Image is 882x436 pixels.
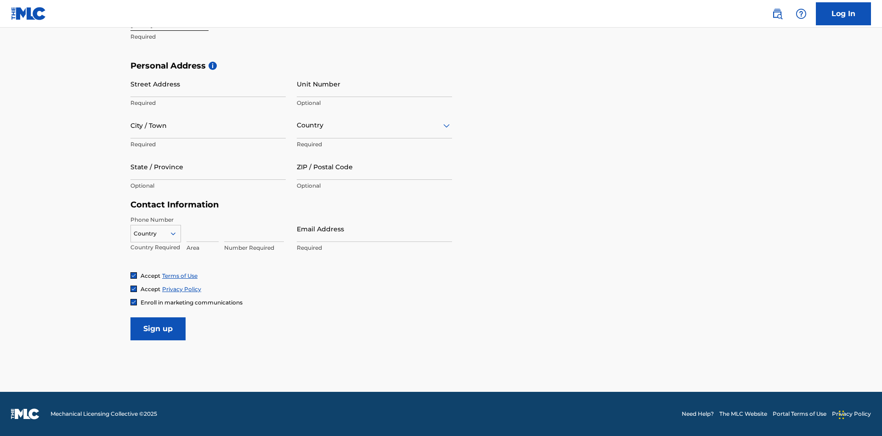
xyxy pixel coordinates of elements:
[130,61,752,71] h5: Personal Address
[130,243,181,252] p: Country Required
[768,5,786,23] a: Public Search
[792,5,810,23] div: Help
[297,140,452,149] p: Required
[162,272,198,279] a: Terms of Use
[11,408,40,419] img: logo
[773,410,826,418] a: Portal Terms of Use
[297,182,452,190] p: Optional
[209,62,217,70] span: i
[839,401,844,429] div: Drag
[719,410,767,418] a: The MLC Website
[51,410,157,418] span: Mechanical Licensing Collective © 2025
[130,140,286,149] p: Required
[187,244,219,252] p: Area
[297,244,452,252] p: Required
[816,2,871,25] a: Log In
[141,299,243,306] span: Enroll in marketing communications
[131,273,136,278] img: checkbox
[682,410,714,418] a: Need Help?
[162,286,201,293] a: Privacy Policy
[832,410,871,418] a: Privacy Policy
[224,244,284,252] p: Number Required
[130,33,286,41] p: Required
[297,99,452,107] p: Optional
[130,317,186,340] input: Sign up
[141,272,160,279] span: Accept
[796,8,807,19] img: help
[130,182,286,190] p: Optional
[836,392,882,436] iframe: Chat Widget
[141,286,160,293] span: Accept
[130,99,286,107] p: Required
[772,8,783,19] img: search
[131,286,136,292] img: checkbox
[11,7,46,20] img: MLC Logo
[131,299,136,305] img: checkbox
[130,200,452,210] h5: Contact Information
